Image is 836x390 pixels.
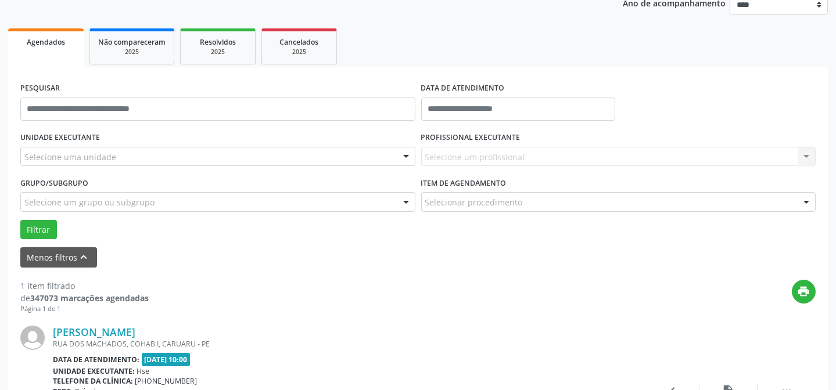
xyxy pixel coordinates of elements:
label: Item de agendamento [421,174,507,192]
span: Cancelados [280,37,319,47]
span: Selecione um grupo ou subgrupo [24,196,155,208]
i: print [798,285,810,298]
span: Selecione uma unidade [24,151,116,163]
strong: 347073 marcações agendadas [30,292,149,304]
span: Agendados [27,37,65,47]
span: [PHONE_NUMBER] [135,376,198,386]
label: Grupo/Subgrupo [20,174,88,192]
div: RUA DOS MACHADOS, COHAB I, CARUARU - PE [53,339,641,349]
b: Telefone da clínica: [53,376,133,386]
label: UNIDADE EXECUTANTE [20,129,100,147]
label: PESQUISAR [20,80,60,98]
label: PROFISSIONAL EXECUTANTE [421,129,521,147]
button: Menos filtroskeyboard_arrow_up [20,247,97,268]
div: 2025 [189,48,247,56]
div: 1 item filtrado [20,280,149,292]
span: Selecionar procedimento [425,196,523,208]
div: Página 1 de 1 [20,304,149,314]
div: 2025 [98,48,166,56]
span: [DATE] 10:00 [142,353,191,366]
span: Resolvidos [200,37,236,47]
a: [PERSON_NAME] [53,326,135,338]
b: Unidade executante: [53,366,135,376]
i: keyboard_arrow_up [78,251,91,263]
span: Não compareceram [98,37,166,47]
img: img [20,326,45,350]
b: Data de atendimento: [53,355,139,364]
span: Hse [137,366,150,376]
button: print [792,280,816,304]
div: 2025 [270,48,328,56]
button: Filtrar [20,220,57,240]
label: DATA DE ATENDIMENTO [421,80,505,98]
div: de [20,292,149,304]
